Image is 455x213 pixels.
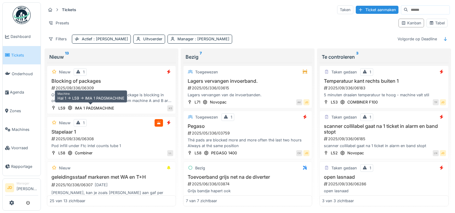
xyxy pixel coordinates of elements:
[50,78,173,84] h3: Blocking of packages
[12,127,38,132] span: Machines
[10,108,38,114] span: Zones
[187,181,309,187] div: 2025/06/336/03874
[3,102,41,120] a: Zones
[440,150,446,156] div: JD
[322,143,446,149] div: scanner collilabel gaat na 1 ticket in alarm en band stopt
[5,181,38,196] a: JD Manager[PERSON_NAME]
[195,69,218,75] div: Toegewezen
[331,165,357,171] div: Taken gedaan
[347,99,378,105] div: COMBINER F100
[50,143,173,149] div: Pod infill under Ftc intel counts tube 1
[186,188,309,194] div: Grijs bandje hapert ook
[3,83,41,102] a: Agenda
[370,69,371,75] div: 1
[186,92,309,98] div: Lagers vervangen van de invoerbanden.
[323,136,446,142] div: 2025/09/336/06185
[322,78,446,84] h3: Temperatuur kant rechts buiten 1
[187,130,309,136] div: 2025/05/336/03759
[177,36,229,42] div: Manager
[167,150,173,156] div: LL
[46,35,69,43] div: Filters
[11,34,38,39] span: Dashboard
[195,114,218,120] div: Toegewezen
[50,198,85,204] div: 25 van 13 zichtbaar
[59,69,70,75] div: Nieuw
[322,53,446,60] div: Te controleren
[17,181,38,186] div: Manager
[75,150,93,156] div: Combiner
[401,20,421,26] div: Kanban
[83,69,85,75] div: 1
[186,53,310,60] div: Bezig
[3,157,41,176] a: Rapportage
[323,181,446,187] div: 2025/09/336/06286
[95,182,108,188] div: [DATE]
[331,69,357,75] div: Taken gedaan
[17,181,38,194] li: [PERSON_NAME]
[92,37,128,41] span: : [PERSON_NAME]
[347,150,364,156] div: Novopac
[11,52,38,58] span: Tickets
[429,20,445,26] div: Tabel
[440,99,446,105] div: JD
[296,150,302,156] div: CK
[51,136,173,142] div: 2025/09/336/06308
[195,165,205,171] div: Bezig
[322,174,446,180] h3: open lasnaad
[3,64,41,83] a: Onderhoud
[167,105,173,111] div: KS
[331,99,338,105] div: L53
[3,27,41,46] a: Dashboard
[210,99,226,105] div: Novopac
[59,120,70,126] div: Nieuw
[186,174,309,180] h3: Toevoerband grijs net na de diverter
[46,19,72,27] div: Presets
[370,165,371,171] div: 1
[50,92,173,103] div: Often blocking of packages, corner of package is blocking in one of the parts of the machine. par...
[303,150,309,156] div: JD
[50,174,173,180] h3: geleidingsstaaf markeren met WA en T+H
[82,36,128,42] div: Actief
[195,150,201,156] div: L58
[331,114,357,120] div: Taken gedaan
[356,6,398,14] div: Ticket aanmaken
[331,150,338,156] div: L52
[3,139,41,157] a: Voorraad
[3,46,41,65] a: Tickets
[5,183,14,192] li: JD
[337,5,353,14] div: Taken
[3,120,41,139] a: Machines
[186,198,217,204] div: 7 van 7 zichtbaar
[49,53,174,60] div: Nieuw
[58,105,65,111] div: L59
[10,89,38,95] span: Agenda
[211,150,237,156] div: PEGASO 1400
[322,198,354,204] div: 3 van 3 zichtbaar
[395,35,440,43] div: Volgorde op Deadline
[143,36,162,42] div: Uitvoerder
[194,37,229,41] span: : [PERSON_NAME]
[83,120,85,126] div: 1
[50,129,173,135] h3: Stapelaar 1
[60,7,78,13] strong: Tickets
[59,165,70,171] div: Nieuw
[186,123,309,129] h3: Pegaso
[370,114,371,120] div: 1
[58,150,65,156] div: L58
[303,99,309,105] div: JD
[51,85,173,91] div: 2025/09/336/06309
[356,53,358,60] sup: 3
[12,71,38,77] span: Onderhoud
[57,92,125,95] h6: Machine
[186,78,309,84] h3: Lagers vervangen invoerband.
[13,6,31,24] img: Badge_color-CXgf-gQk.svg
[186,137,309,149] div: Thé pads are blocked more and more often thé last two hours Always at thé same position
[231,114,232,120] div: 1
[322,92,446,98] div: 5 minuten draaien temperatuur te hoog - machine valt stil
[200,53,202,60] sup: 7
[433,150,439,156] div: LN
[11,145,38,151] span: Voorraad
[433,99,439,105] div: TP
[11,164,38,169] span: Rapportage
[195,99,200,105] div: L71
